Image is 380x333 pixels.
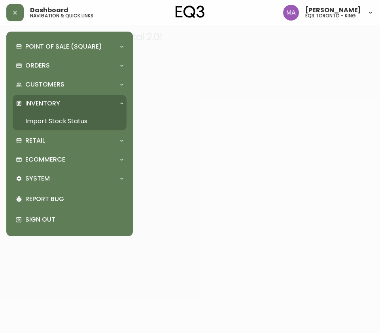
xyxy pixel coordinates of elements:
p: Point of Sale (Square) [25,42,102,51]
img: 4f0989f25cbf85e7eb2537583095d61e [283,5,299,21]
p: Ecommerce [25,155,65,164]
div: Customers [13,76,127,93]
h5: navigation & quick links [30,13,93,18]
h5: eq3 toronto - king [305,13,356,18]
img: logo [176,6,205,18]
p: Retail [25,136,45,145]
div: Point of Sale (Square) [13,38,127,55]
div: Ecommerce [13,151,127,168]
span: [PERSON_NAME] [305,7,361,13]
div: System [13,170,127,187]
div: Inventory [13,95,127,112]
div: Report Bug [13,189,127,209]
p: Inventory [25,99,60,108]
p: Report Bug [25,195,123,203]
p: Sign Out [25,215,123,224]
p: Customers [25,80,64,89]
a: Import Stock Status [13,112,127,130]
div: Sign Out [13,209,127,230]
p: System [25,174,50,183]
span: Dashboard [30,7,68,13]
p: Orders [25,61,50,70]
div: Retail [13,132,127,149]
div: Orders [13,57,127,74]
